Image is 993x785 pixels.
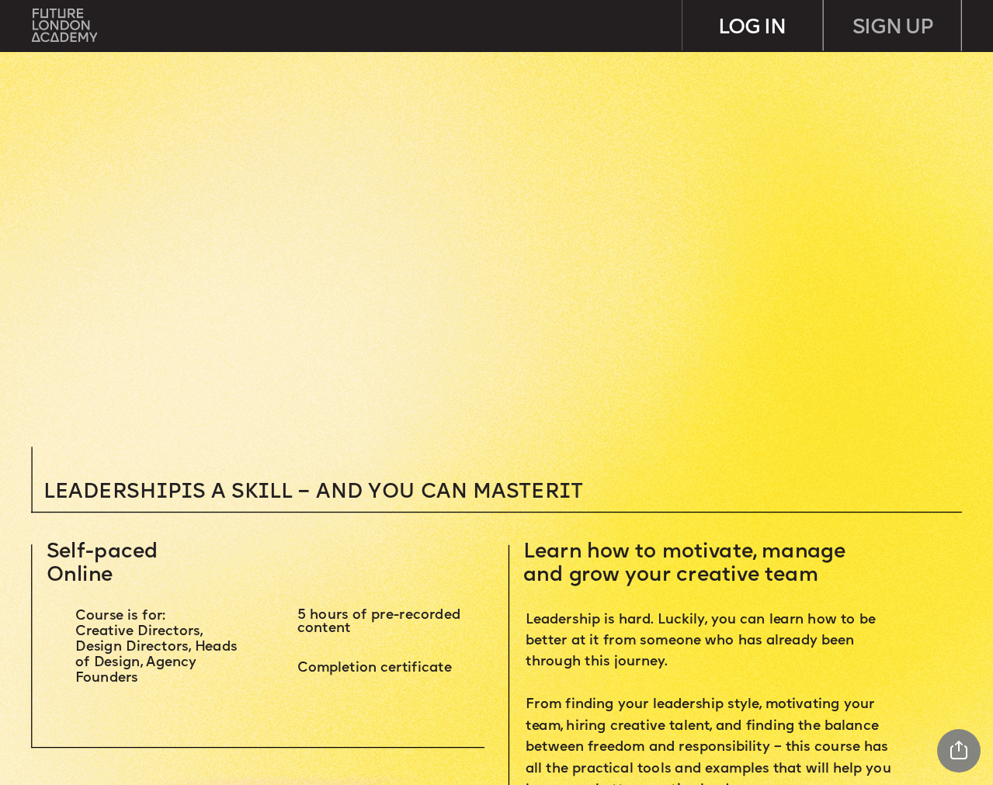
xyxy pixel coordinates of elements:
span: Online [47,565,113,585]
span: Leadersh p s a sk ll – and you can MASTER [43,482,571,502]
span: i [156,482,168,502]
span: i [182,482,193,502]
p: T [43,482,741,502]
span: Self-paced [47,542,158,562]
span: i [560,482,571,502]
span: Course is for: [75,610,165,623]
span: i [258,482,269,502]
span: Learn how to motivate, manage and grow your creative team [523,542,851,585]
img: upload-bfdffa89-fac7-4f57-a443-c7c39906ba42.png [32,9,97,41]
div: Share [937,729,981,773]
span: 5 hours of pre-recorded content [297,609,464,635]
span: Completion certificate [297,662,452,674]
span: Creative Directors, Design Directors, Heads of Design, Agency Founders [75,626,241,685]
